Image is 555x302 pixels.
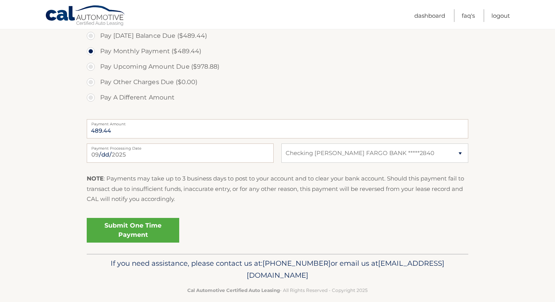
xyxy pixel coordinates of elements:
[87,218,179,243] a: Submit One Time Payment
[87,174,468,204] p: : Payments may take up to 3 business days to post to your account and to clear your bank account....
[87,143,274,163] input: Payment Date
[87,143,274,150] label: Payment Processing Date
[262,259,331,268] span: [PHONE_NUMBER]
[87,59,468,74] label: Pay Upcoming Amount Due ($978.88)
[462,9,475,22] a: FAQ's
[414,9,445,22] a: Dashboard
[92,286,463,294] p: - All Rights Reserved - Copyright 2025
[87,74,468,90] label: Pay Other Charges Due ($0.00)
[92,257,463,282] p: If you need assistance, please contact us at: or email us at
[87,28,468,44] label: Pay [DATE] Balance Due ($489.44)
[87,119,468,138] input: Payment Amount
[87,44,468,59] label: Pay Monthly Payment ($489.44)
[45,5,126,27] a: Cal Automotive
[87,90,468,105] label: Pay A Different Amount
[87,119,468,125] label: Payment Amount
[187,287,280,293] strong: Cal Automotive Certified Auto Leasing
[87,175,104,182] strong: NOTE
[491,9,510,22] a: Logout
